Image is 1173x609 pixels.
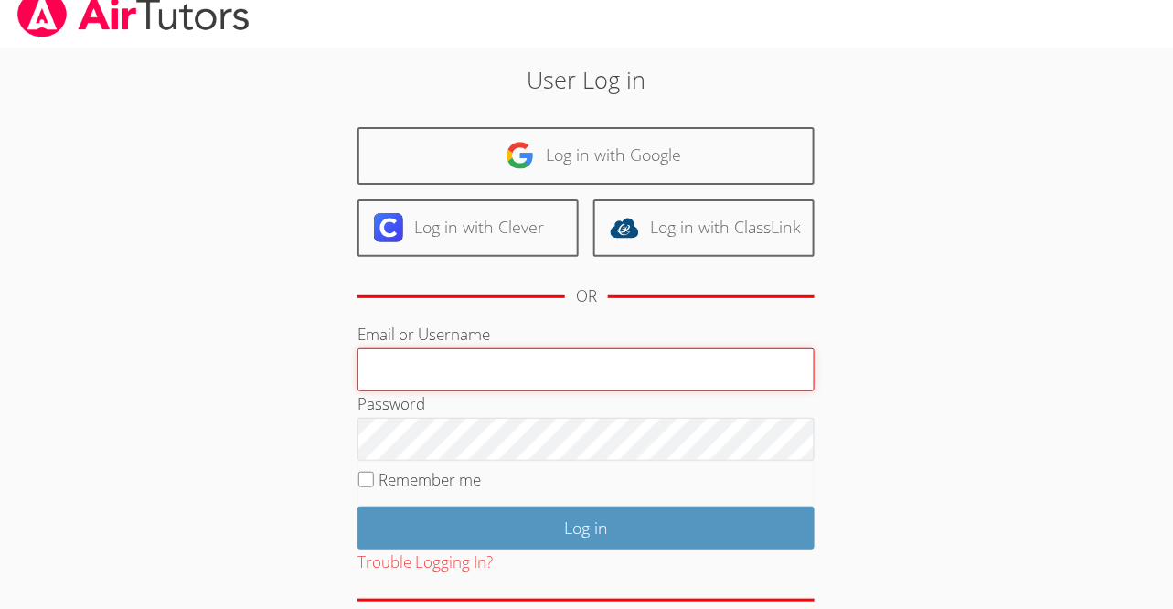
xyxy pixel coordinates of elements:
a: Log in with Clever [357,199,579,257]
label: Password [357,393,425,414]
h2: User Log in [270,62,903,97]
img: classlink-logo-d6bb404cc1216ec64c9a2012d9dc4662098be43eaf13dc465df04b49fa7ab582.svg [610,213,639,242]
label: Remember me [379,469,482,490]
img: google-logo-50288ca7cdecda66e5e0955fdab243c47b7ad437acaf1139b6f446037453330a.svg [506,141,535,170]
div: OR [576,283,597,310]
label: Email or Username [357,324,490,345]
input: Log in [357,507,815,550]
button: Trouble Logging In? [357,550,493,576]
img: clever-logo-6eab21bc6e7a338710f1a6ff85c0baf02591cd810cc4098c63d3a4b26e2feb20.svg [374,213,403,242]
a: Log in with ClassLink [593,199,815,257]
a: Log in with Google [357,127,815,185]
